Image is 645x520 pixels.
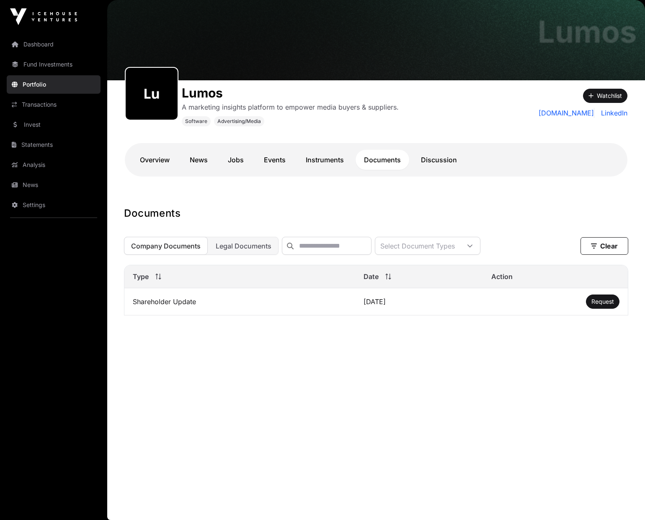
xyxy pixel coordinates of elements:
[491,272,513,282] span: Action
[216,242,271,250] span: Legal Documents
[7,95,101,114] a: Transactions
[133,272,149,282] span: Type
[219,150,252,170] a: Jobs
[583,89,627,103] button: Watchlist
[7,75,101,94] a: Portfolio
[129,71,174,116] img: lumos411.png
[132,150,178,170] a: Overview
[603,480,645,520] iframe: Chat Widget
[413,150,465,170] a: Discussion
[7,136,101,154] a: Statements
[375,237,460,254] div: Select Document Types
[539,108,594,118] a: [DOMAIN_NAME]
[7,55,101,74] a: Fund Investments
[124,288,355,315] td: Shareholder Update
[7,115,101,134] a: Invest
[209,237,279,255] button: Legal Documents
[538,17,637,47] h1: Lumos
[364,272,379,282] span: Date
[131,242,201,250] span: Company Documents
[297,150,352,170] a: Instruments
[124,237,208,255] button: Company Documents
[586,295,619,309] button: Request
[217,118,261,125] span: Advertising/Media
[355,288,483,315] td: [DATE]
[7,176,101,194] a: News
[591,297,614,306] a: Request
[356,150,409,170] a: Documents
[580,237,628,255] button: Clear
[124,207,628,220] h1: Documents
[182,102,399,112] p: A marketing insights platform to empower media buyers & suppliers.
[10,8,77,25] img: Icehouse Ventures Logo
[7,35,101,54] a: Dashboard
[132,150,621,170] nav: Tabs
[185,118,207,125] span: Software
[7,156,101,174] a: Analysis
[182,85,399,100] h1: Lumos
[255,150,294,170] a: Events
[598,108,627,118] a: LinkedIn
[591,298,614,305] span: Request
[181,150,216,170] a: News
[7,196,101,214] a: Settings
